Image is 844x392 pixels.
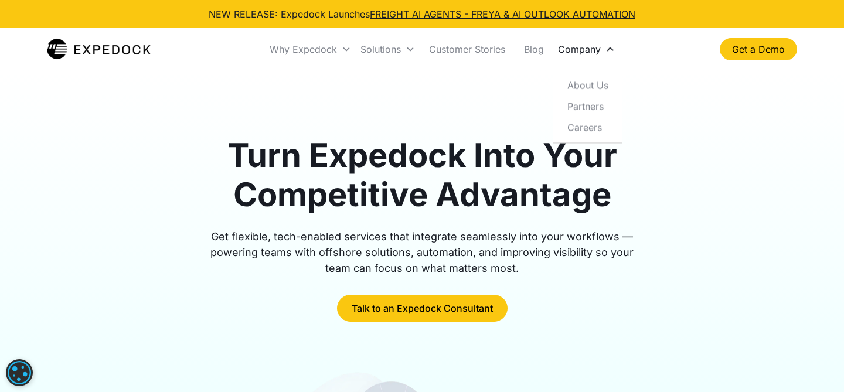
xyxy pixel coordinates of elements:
[515,29,553,69] a: Blog
[720,38,797,60] a: Get a Demo
[558,43,601,55] div: Company
[197,136,647,214] h1: Turn Expedock Into Your Competitive Advantage
[553,29,620,69] div: Company
[370,8,635,20] a: FREIGHT AI AGENTS - FREYA & AI OUTLOOK AUTOMATION
[197,229,647,276] div: Get flexible, tech-enabled services that integrate seamlessly into your workflows — powering team...
[47,38,151,61] img: Expedock Logo
[265,29,356,69] div: Why Expedock
[420,29,515,69] a: Customer Stories
[785,336,844,392] iframe: Chat Widget
[360,43,401,55] div: Solutions
[553,70,622,143] nav: Company
[209,7,635,21] div: NEW RELEASE: Expedock Launches
[558,96,618,117] a: Partners
[558,74,618,96] a: About Us
[270,43,337,55] div: Why Expedock
[47,38,151,61] a: home
[558,117,618,138] a: Careers
[337,295,508,322] a: Talk to an Expedock Consultant
[356,29,420,69] div: Solutions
